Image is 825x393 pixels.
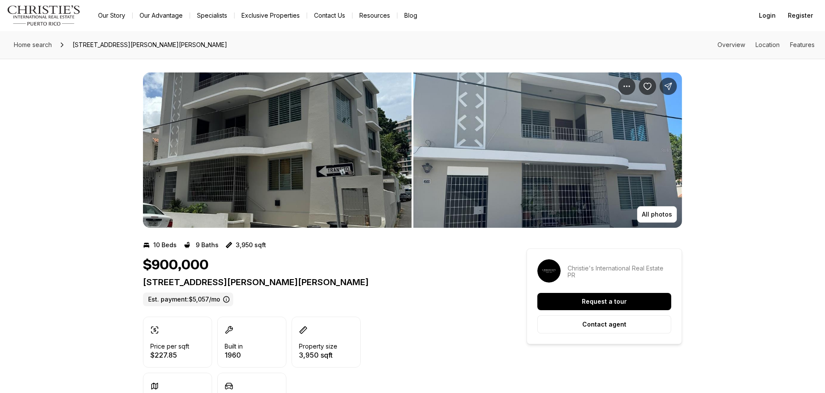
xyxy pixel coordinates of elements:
[10,38,55,52] a: Home search
[537,293,671,310] button: Request a tour
[307,9,352,22] button: Contact Us
[133,9,190,22] a: Our Advantage
[717,41,745,48] a: Skip to: Overview
[236,242,266,248] p: 3,950 sqft
[642,211,672,218] p: All photos
[582,321,626,328] p: Contact agent
[352,9,397,22] a: Resources
[150,352,189,358] p: $227.85
[759,12,776,19] span: Login
[413,72,682,228] li: 2 of 2
[235,9,307,22] a: Exclusive Properties
[788,12,813,19] span: Register
[143,257,209,274] h1: $900,000
[14,41,52,48] span: Home search
[717,41,815,48] nav: Page section menu
[568,265,671,279] p: Christie's International Real Estate PR
[143,72,412,228] button: View image gallery
[582,298,627,305] p: Request a tour
[755,41,780,48] a: Skip to: Location
[790,41,815,48] a: Skip to: Features
[225,343,243,350] p: Built in
[754,7,781,24] button: Login
[537,315,671,333] button: Contact agent
[153,242,177,248] p: 10 Beds
[299,343,337,350] p: Property size
[637,206,677,223] button: All photos
[660,78,677,95] button: Share Property: 350 SALDANA ST
[413,72,682,228] button: View image gallery
[196,242,219,248] p: 9 Baths
[783,7,818,24] button: Register
[143,292,233,306] label: Est. payment: $5,057/mo
[639,78,656,95] button: Save Property: 350 SALDANA ST
[91,9,132,22] a: Our Story
[397,9,424,22] a: Blog
[143,72,682,228] div: Listing Photos
[618,78,635,95] button: Property options
[299,352,337,358] p: 3,950 sqft
[7,5,81,26] img: logo
[143,72,412,228] li: 1 of 2
[150,343,189,350] p: Price per sqft
[225,352,243,358] p: 1960
[143,277,495,287] p: [STREET_ADDRESS][PERSON_NAME][PERSON_NAME]
[190,9,234,22] a: Specialists
[69,38,231,52] span: [STREET_ADDRESS][PERSON_NAME][PERSON_NAME]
